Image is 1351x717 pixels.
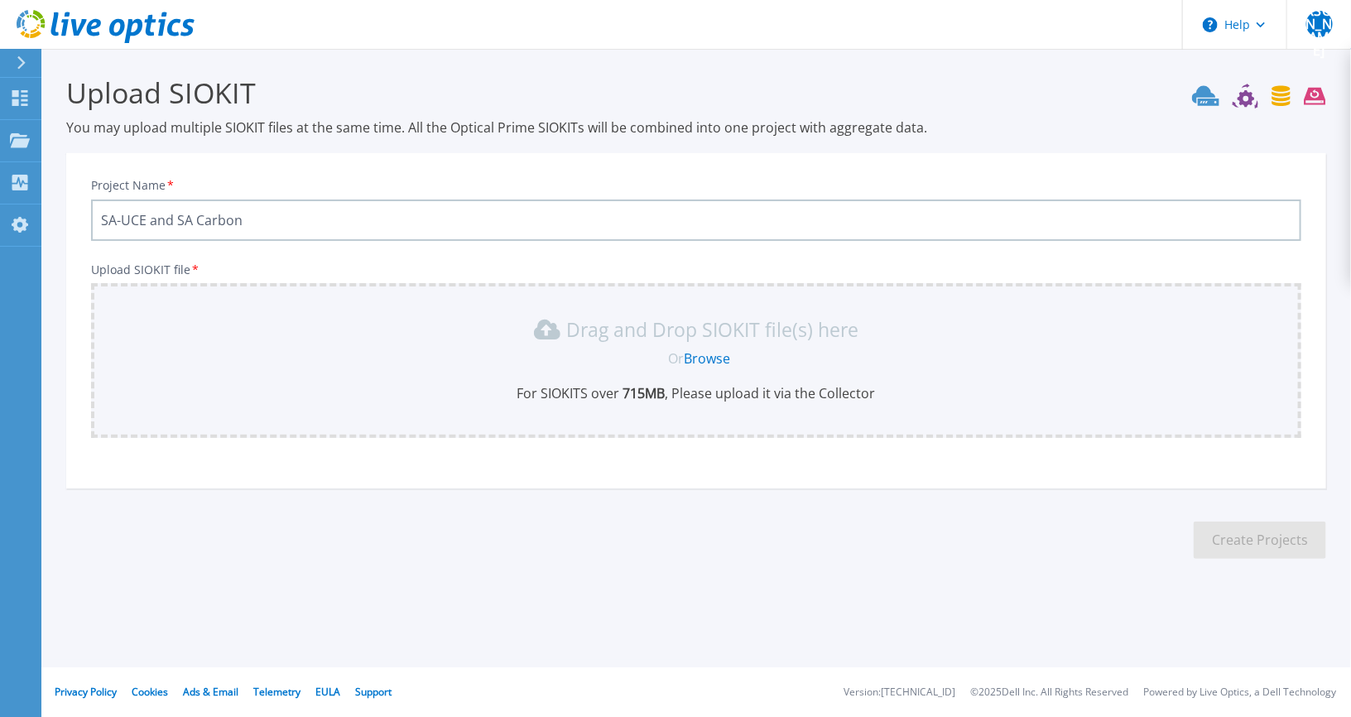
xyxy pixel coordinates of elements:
a: Privacy Policy [55,685,117,699]
a: Browse [685,349,731,368]
div: Drag and Drop SIOKIT file(s) here OrBrowseFor SIOKITS over 715MB, Please upload it via the Collector [101,316,1291,402]
p: For SIOKITS over , Please upload it via the Collector [101,384,1291,402]
a: Support [355,685,392,699]
button: Create Projects [1194,522,1326,559]
b: 715 MB [620,384,666,402]
p: You may upload multiple SIOKIT files at the same time. All the Optical Prime SIOKITs will be comb... [66,118,1326,137]
h3: Upload SIOKIT [66,74,1326,112]
li: Powered by Live Optics, a Dell Technology [1143,687,1336,698]
p: Upload SIOKIT file [91,263,1301,277]
li: Version: [TECHNICAL_ID] [844,687,955,698]
span: Or [669,349,685,368]
a: Telemetry [253,685,300,699]
li: © 2025 Dell Inc. All Rights Reserved [970,687,1128,698]
a: Ads & Email [183,685,238,699]
label: Project Name [91,180,175,191]
input: Enter Project Name [91,200,1301,241]
p: Drag and Drop SIOKIT file(s) here [567,321,859,338]
a: EULA [315,685,340,699]
a: Cookies [132,685,168,699]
